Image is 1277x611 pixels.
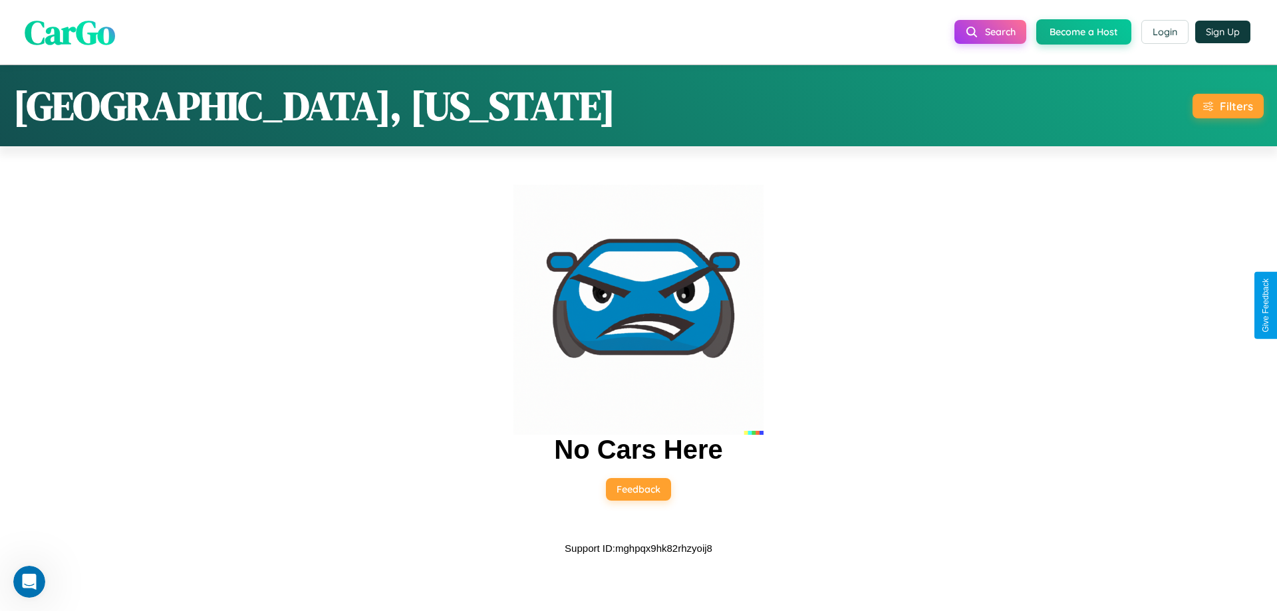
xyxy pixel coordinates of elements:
button: Feedback [606,478,671,501]
button: Search [954,20,1026,44]
img: car [513,185,764,435]
button: Become a Host [1036,19,1131,45]
h1: [GEOGRAPHIC_DATA], [US_STATE] [13,78,615,133]
button: Filters [1193,94,1264,118]
p: Support ID: mghpqx9hk82rhzyoij8 [565,539,712,557]
span: CarGo [25,9,115,55]
span: Search [985,26,1016,38]
button: Sign Up [1195,21,1250,43]
button: Login [1141,20,1189,44]
h2: No Cars Here [554,435,722,465]
iframe: Intercom live chat [13,566,45,598]
div: Filters [1220,99,1253,113]
div: Give Feedback [1261,279,1270,332]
